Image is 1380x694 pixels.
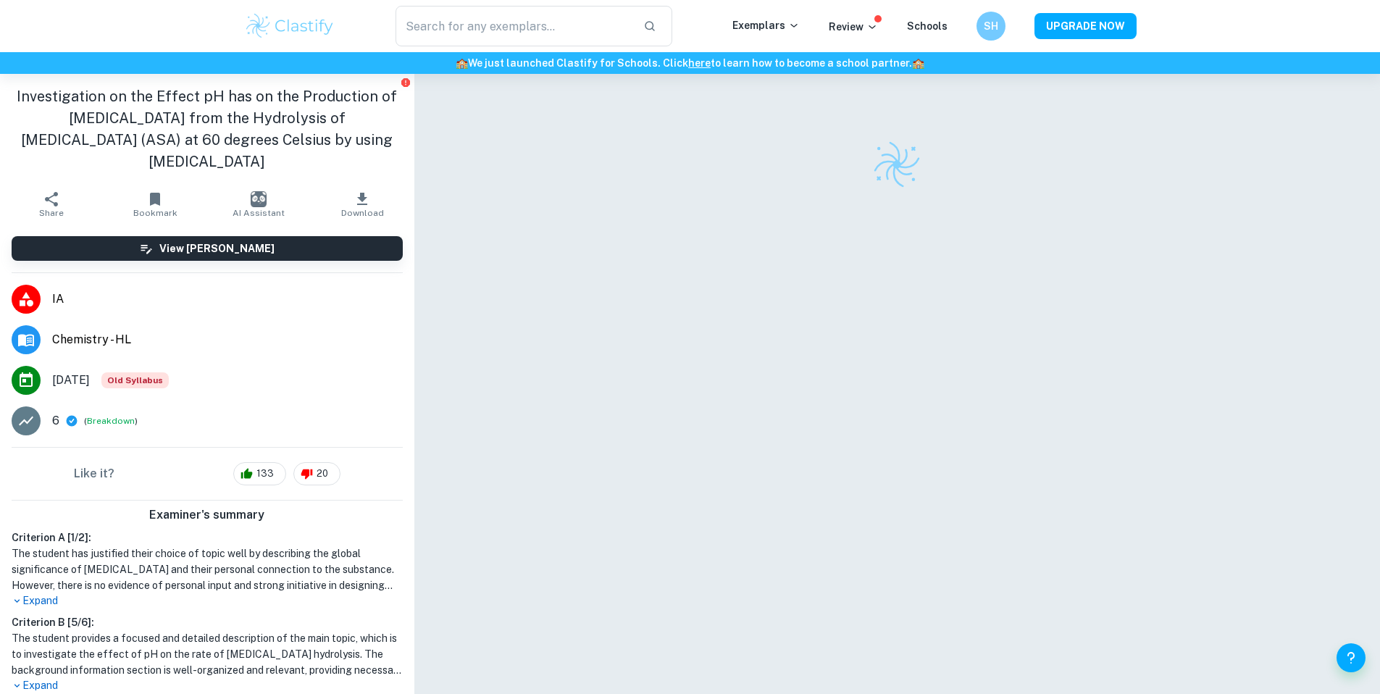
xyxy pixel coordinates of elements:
[52,331,403,348] span: Chemistry - HL
[133,208,177,218] span: Bookmark
[456,57,468,69] span: 🏫
[12,545,403,593] h1: The student has justified their choice of topic well by describing the global significance of [ME...
[871,139,922,190] img: Clastify logo
[396,6,632,46] input: Search for any exemplars...
[12,236,403,261] button: View [PERSON_NAME]
[12,530,403,545] h6: Criterion A [ 1 / 2 ]:
[52,290,403,308] span: IA
[248,467,282,481] span: 133
[39,208,64,218] span: Share
[12,678,403,693] p: Expand
[101,372,169,388] div: Starting from the May 2025 session, the Chemistry IA requirements have changed. It's OK to refer ...
[688,57,711,69] a: here
[84,414,138,428] span: ( )
[401,77,411,88] button: Report issue
[982,18,999,34] h6: SH
[244,12,336,41] img: Clastify logo
[829,19,878,35] p: Review
[12,85,403,172] h1: Investigation on the Effect pH has on the Production of [MEDICAL_DATA] from the Hydrolysis of [ME...
[233,208,285,218] span: AI Assistant
[341,208,384,218] span: Download
[977,12,1005,41] button: SH
[1337,643,1366,672] button: Help and Feedback
[74,465,114,482] h6: Like it?
[309,467,336,481] span: 20
[3,55,1377,71] h6: We just launched Clastify for Schools. Click to learn how to become a school partner.
[251,191,267,207] img: AI Assistant
[104,184,207,225] button: Bookmark
[311,184,414,225] button: Download
[101,372,169,388] span: Old Syllabus
[6,506,409,524] h6: Examiner's summary
[912,57,924,69] span: 🏫
[12,614,403,630] h6: Criterion B [ 5 / 6 ]:
[52,372,90,389] span: [DATE]
[52,412,59,430] p: 6
[233,462,286,485] div: 133
[207,184,311,225] button: AI Assistant
[293,462,340,485] div: 20
[732,17,800,33] p: Exemplars
[12,630,403,678] h1: The student provides a focused and detailed description of the main topic, which is to investigat...
[12,593,403,609] p: Expand
[907,20,948,32] a: Schools
[87,414,135,427] button: Breakdown
[159,241,275,256] h6: View [PERSON_NAME]
[1034,13,1137,39] button: UPGRADE NOW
